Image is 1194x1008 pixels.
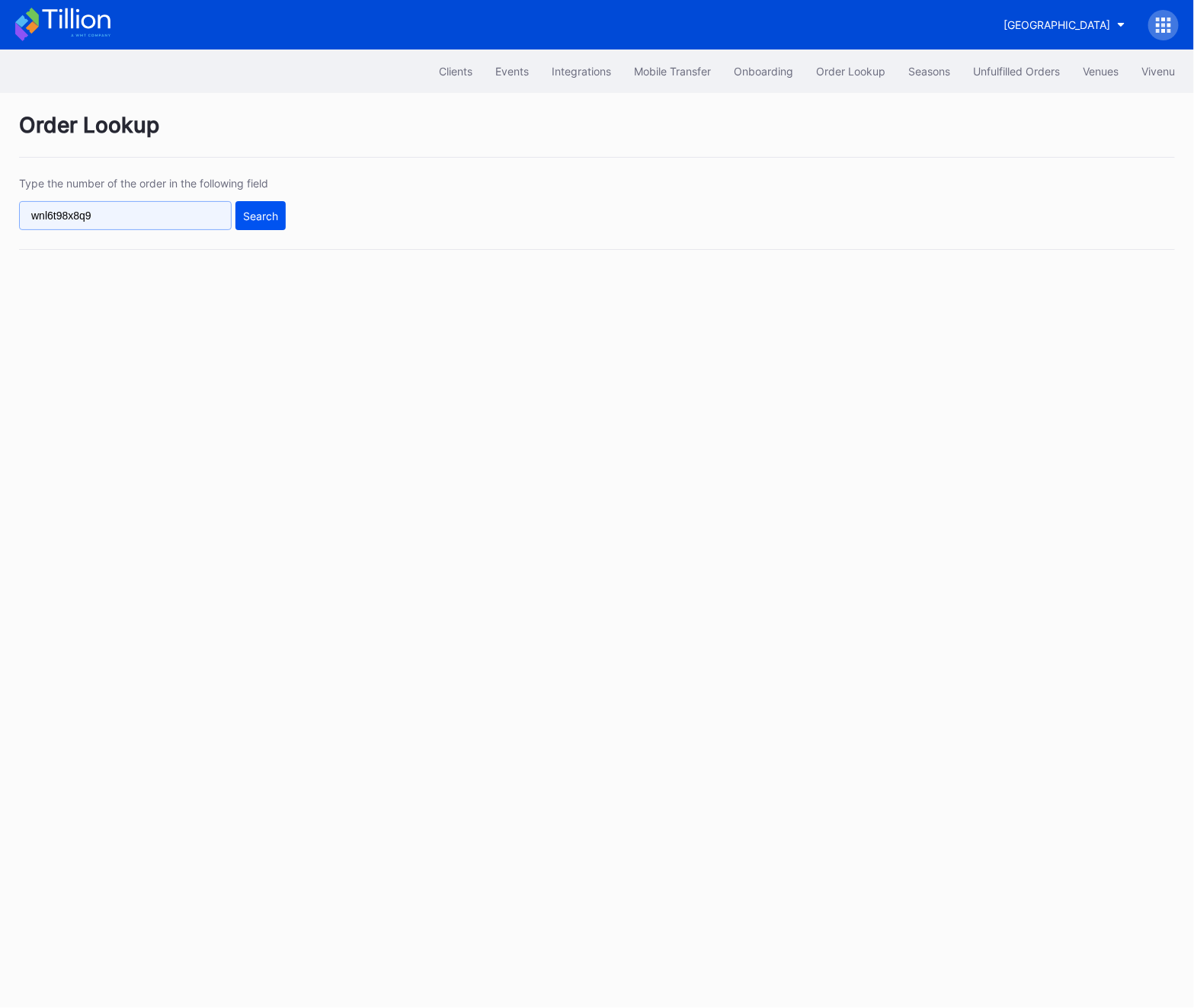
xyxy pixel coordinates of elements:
div: Onboarding [734,65,793,78]
div: Order Lookup [816,65,885,78]
div: Venues [1083,65,1119,78]
button: Events [484,57,540,85]
button: Seasons [897,57,962,85]
div: Events [495,65,529,78]
button: Order Lookup [805,57,897,85]
div: Integrations [552,65,611,78]
input: GT59662 [19,201,232,230]
button: Venues [1071,57,1130,85]
div: Vivenu [1141,65,1175,78]
div: Seasons [908,65,950,78]
button: Integrations [540,57,623,85]
button: Unfulfilled Orders [962,57,1071,85]
button: Onboarding [722,57,805,85]
button: [GEOGRAPHIC_DATA] [992,11,1137,39]
div: [GEOGRAPHIC_DATA] [1004,18,1110,31]
div: Search [243,210,278,222]
div: Mobile Transfer [634,65,711,78]
button: Search [235,201,286,230]
button: Clients [427,57,484,85]
button: Vivenu [1130,57,1186,85]
div: Type the number of the order in the following field [19,177,286,190]
div: Clients [439,65,472,78]
div: Unfulfilled Orders [973,65,1060,78]
div: Order Lookup [19,112,1175,158]
button: Mobile Transfer [623,57,722,85]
